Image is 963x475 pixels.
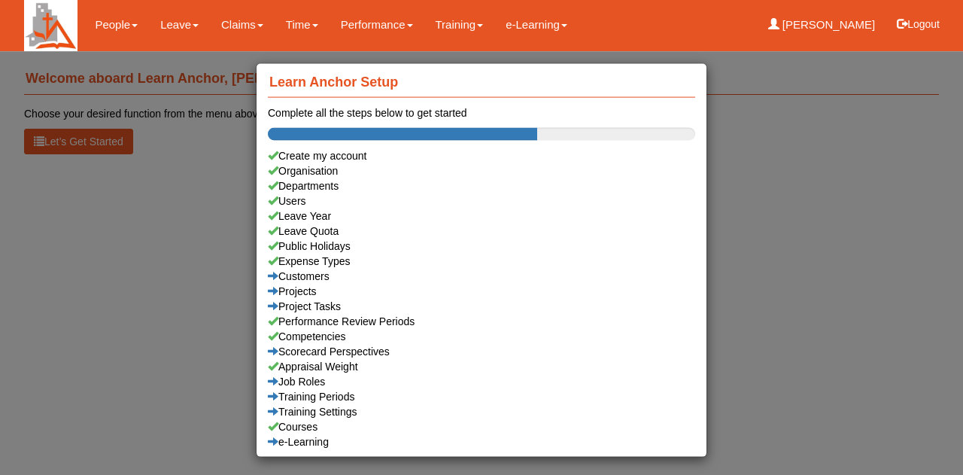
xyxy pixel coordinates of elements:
a: Customers [268,269,695,284]
iframe: chat widget [900,415,948,460]
a: Training Periods [268,389,695,404]
a: Leave Year [268,209,695,224]
a: Public Holidays [268,239,695,254]
a: Performance Review Periods [268,314,695,329]
a: Job Roles [268,374,695,389]
a: Leave Quota [268,224,695,239]
a: Users [268,193,695,209]
a: e-Learning [268,434,695,449]
a: Projects [268,284,695,299]
a: Departments [268,178,695,193]
div: Create my account [268,148,695,163]
a: Scorecard Perspectives [268,344,695,359]
a: Organisation [268,163,695,178]
a: Expense Types [268,254,695,269]
a: Competencies [268,329,695,344]
a: Courses [268,419,695,434]
a: Appraisal Weight [268,359,695,374]
a: Training Settings [268,404,695,419]
div: Complete all the steps below to get started [268,105,695,120]
h4: Learn Anchor Setup [268,67,695,98]
a: Project Tasks [268,299,695,314]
